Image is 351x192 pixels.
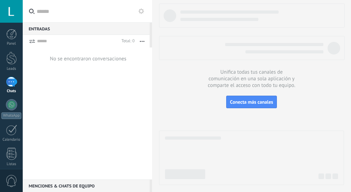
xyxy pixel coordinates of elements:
[1,89,22,94] div: Chats
[1,112,21,119] div: WhatsApp
[226,96,277,108] button: Conecta más canales
[50,56,127,62] div: No se encontraron conversaciones
[23,22,150,35] div: Entradas
[23,179,150,192] div: Menciones & Chats de equipo
[1,162,22,167] div: Listas
[119,38,135,45] div: Total: 0
[1,138,22,142] div: Calendario
[1,67,22,71] div: Leads
[230,99,273,105] span: Conecta más canales
[1,42,22,46] div: Panel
